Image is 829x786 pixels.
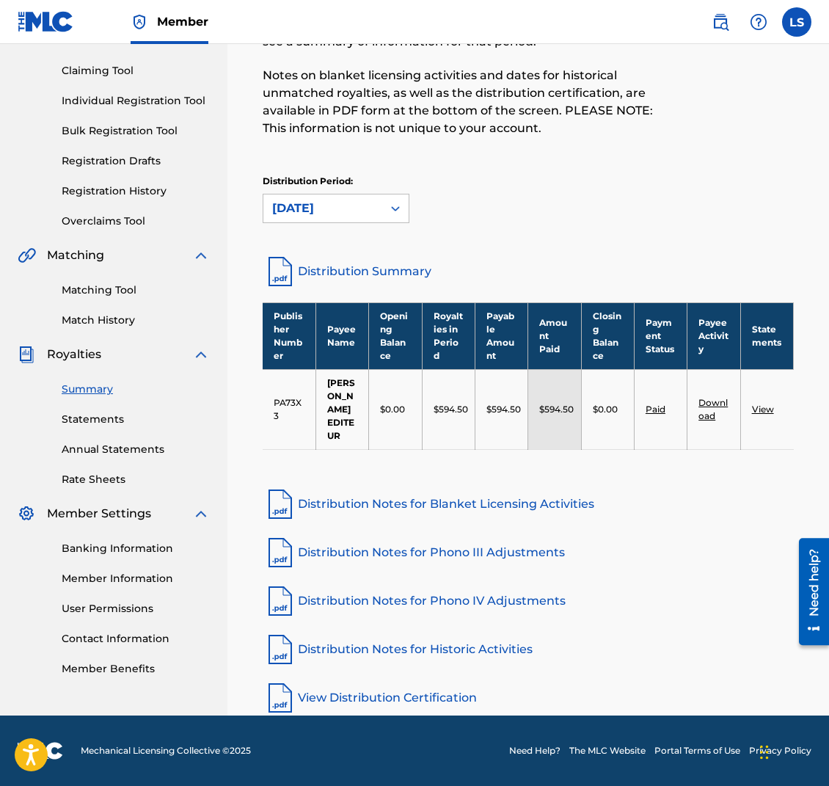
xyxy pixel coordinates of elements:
[263,67,671,137] p: Notes on blanket licensing activities and dates for historical unmatched royalties, as well as th...
[740,302,793,369] th: Statements
[62,153,210,169] a: Registration Drafts
[272,200,373,217] div: [DATE]
[760,730,769,774] div: Glisser
[634,302,687,369] th: Payment Status
[315,369,368,449] td: [PERSON_NAME] EDITEUR
[528,302,581,369] th: Amount Paid
[756,716,829,786] div: Widget de chat
[263,535,794,570] a: Distribution Notes for Phono III Adjustments
[18,11,74,32] img: MLC Logo
[263,680,794,716] a: View Distribution Certification
[263,487,298,522] img: pdf
[712,13,729,31] img: search
[62,412,210,427] a: Statements
[434,403,468,416] p: $594.50
[788,531,829,652] iframe: Resource Center
[380,403,405,416] p: $0.00
[18,346,35,363] img: Royalties
[509,744,560,757] a: Need Help?
[62,313,210,328] a: Match History
[62,382,210,397] a: Summary
[263,632,794,667] a: Distribution Notes for Historic Activities
[646,404,665,415] a: Paid
[81,744,251,757] span: Mechanical Licensing Collective © 2025
[263,302,315,369] th: Publisher Number
[62,283,210,298] a: Matching Tool
[47,346,101,363] span: Royalties
[192,505,210,523] img: expand
[749,744,811,757] a: Privacy Policy
[369,302,422,369] th: Opening Balance
[62,183,210,199] a: Registration History
[47,247,104,264] span: Matching
[263,487,794,522] a: Distribution Notes for Blanket Licensing Activities
[18,247,36,264] img: Matching
[263,680,298,716] img: pdf
[18,742,63,760] img: logo
[62,601,210,616] a: User Permissions
[157,13,208,30] span: Member
[782,7,811,37] div: User Menu
[62,631,210,647] a: Contact Information
[422,302,475,369] th: Royalties in Period
[263,254,298,289] img: distribution-summary-pdf
[18,505,35,523] img: Member Settings
[750,13,767,31] img: help
[47,505,151,523] span: Member Settings
[687,302,740,369] th: Payee Activity
[263,583,298,619] img: pdf
[706,7,735,37] a: Public Search
[698,397,728,421] a: Download
[263,583,794,619] a: Distribution Notes for Phono IV Adjustments
[62,472,210,487] a: Rate Sheets
[593,403,618,416] p: $0.00
[569,744,646,757] a: The MLC Website
[475,302,527,369] th: Payable Amount
[756,716,829,786] iframe: Chat Widget
[192,247,210,264] img: expand
[263,254,794,289] a: Distribution Summary
[581,302,634,369] th: Closing Balance
[62,93,210,109] a: Individual Registration Tool
[744,7,773,37] div: Help
[62,214,210,229] a: Overclaims Tool
[192,346,210,363] img: expand
[315,302,368,369] th: Payee Name
[486,403,521,416] p: $594.50
[131,13,148,31] img: Top Rightsholder
[263,369,315,449] td: PA73X3
[62,63,210,79] a: Claiming Tool
[62,541,210,556] a: Banking Information
[539,403,574,416] p: $594.50
[263,175,409,188] p: Distribution Period:
[62,123,210,139] a: Bulk Registration Tool
[654,744,740,757] a: Portal Terms of Use
[62,442,210,457] a: Annual Statements
[62,571,210,586] a: Member Information
[752,404,774,415] a: View
[62,661,210,677] a: Member Benefits
[263,632,298,667] img: pdf
[263,535,298,570] img: pdf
